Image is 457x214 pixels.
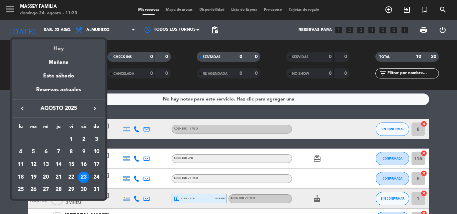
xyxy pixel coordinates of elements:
[90,146,103,159] td: 10 de agosto de 2025
[91,184,102,196] div: 31
[78,133,90,146] td: 2 de agosto de 2025
[66,134,77,145] div: 1
[52,171,65,184] td: 21 de agosto de 2025
[14,171,27,184] td: 18 de agosto de 2025
[78,123,90,133] th: sábado
[90,158,103,171] td: 17 de agosto de 2025
[91,134,102,145] div: 3
[53,184,64,196] div: 28
[39,184,52,196] td: 27 de agosto de 2025
[12,85,105,99] div: Reservas actuales
[65,133,78,146] td: 1 de agosto de 2025
[40,146,52,158] div: 6
[90,133,103,146] td: 3 de agosto de 2025
[78,134,89,145] div: 2
[90,184,103,196] td: 31 de agosto de 2025
[52,123,65,133] th: jueves
[12,67,105,85] div: Este sábado
[78,171,90,184] td: 23 de agosto de 2025
[16,104,28,113] button: keyboard_arrow_left
[18,104,26,113] i: keyboard_arrow_left
[65,184,78,196] td: 29 de agosto de 2025
[15,159,26,170] div: 11
[65,171,78,184] td: 22 de agosto de 2025
[89,104,101,113] button: keyboard_arrow_right
[78,159,89,170] div: 16
[27,123,40,133] th: martes
[39,123,52,133] th: miércoles
[65,123,78,133] th: viernes
[14,184,27,196] td: 25 de agosto de 2025
[78,184,89,196] div: 30
[28,184,39,196] div: 26
[39,171,52,184] td: 20 de agosto de 2025
[53,172,64,183] div: 21
[91,146,102,158] div: 10
[40,184,52,196] div: 27
[66,146,77,158] div: 8
[78,184,90,196] td: 30 de agosto de 2025
[91,104,99,113] i: keyboard_arrow_right
[40,172,52,183] div: 20
[39,146,52,159] td: 6 de agosto de 2025
[66,172,77,183] div: 22
[91,159,102,170] div: 17
[12,53,105,67] div: Mañana
[28,159,39,170] div: 12
[27,184,40,196] td: 26 de agosto de 2025
[90,171,103,184] td: 24 de agosto de 2025
[52,146,65,159] td: 7 de agosto de 2025
[28,104,89,113] span: agosto 2025
[39,158,52,171] td: 13 de agosto de 2025
[78,146,89,158] div: 9
[14,123,27,133] th: lunes
[15,146,26,158] div: 4
[14,158,27,171] td: 11 de agosto de 2025
[27,158,40,171] td: 12 de agosto de 2025
[65,158,78,171] td: 15 de agosto de 2025
[12,39,105,53] div: Hoy
[53,159,64,170] div: 14
[91,172,102,183] div: 24
[78,158,90,171] td: 16 de agosto de 2025
[52,184,65,196] td: 28 de agosto de 2025
[90,123,103,133] th: domingo
[14,146,27,159] td: 4 de agosto de 2025
[53,146,64,158] div: 7
[27,146,40,159] td: 5 de agosto de 2025
[66,159,77,170] div: 15
[15,184,26,196] div: 25
[28,172,39,183] div: 19
[28,146,39,158] div: 5
[40,159,52,170] div: 13
[14,133,65,146] td: AGO.
[78,172,89,183] div: 23
[27,171,40,184] td: 19 de agosto de 2025
[15,172,26,183] div: 18
[65,146,78,159] td: 8 de agosto de 2025
[78,146,90,159] td: 9 de agosto de 2025
[66,184,77,196] div: 29
[52,158,65,171] td: 14 de agosto de 2025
